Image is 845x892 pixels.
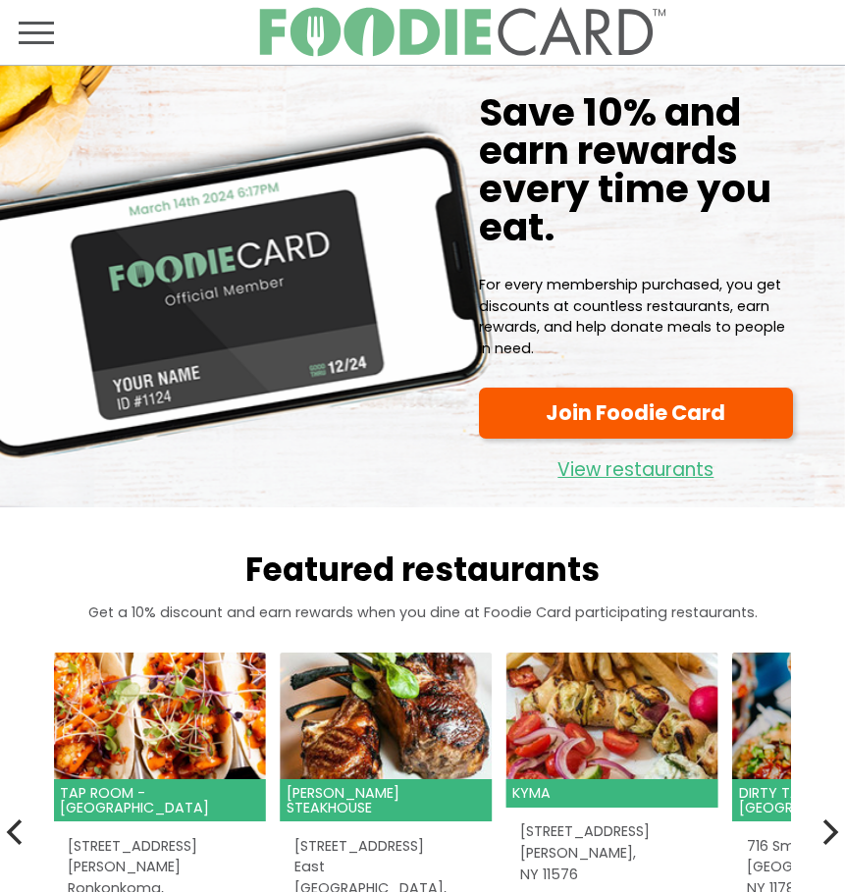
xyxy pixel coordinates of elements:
p: For every membership purchased, you get discounts at countless restaurants, earn rewards, and hel... [479,275,789,359]
a: View restaurants [479,446,793,486]
header: Kyma [506,779,718,808]
header: [PERSON_NAME] Steakhouse [280,779,492,821]
img: Rothmann's Steakhouse [280,653,492,780]
header: Tap Room - [GEOGRAPHIC_DATA] [54,779,266,821]
address: [STREET_ADDRESS] [PERSON_NAME], NY 11576 [520,821,704,885]
p: Get a 10% discount and earn rewards when you dine at Foodie Card participating restaurants. [15,603,830,624]
h1: Save 10% and earn rewards every time you eat. [479,94,789,247]
img: Tap Room - Ronkonkoma [54,653,266,780]
img: Kyma [506,653,718,780]
img: FoodieCard; Eat, Drink, Save, Donate [257,7,665,58]
h2: Featured restaurants [15,551,830,589]
a: Join Foodie Card [479,388,793,439]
